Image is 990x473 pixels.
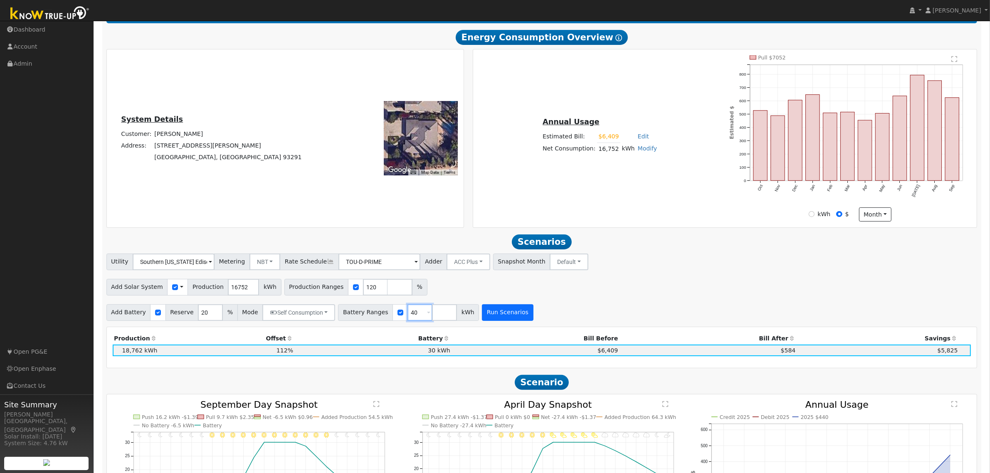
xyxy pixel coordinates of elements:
[420,254,447,270] span: Adder
[858,120,872,180] rect: onclick=""
[581,432,588,437] i: 3PM - PartlyCloudy
[280,254,339,270] span: Rate Schedule
[356,432,360,437] i: 9PM - Clear
[324,432,329,437] i: 6PM - Clear
[4,399,89,410] span: Site Summary
[879,184,886,193] text: May
[421,170,439,175] button: Map Data
[188,279,228,296] span: Production
[133,254,215,270] input: Select a Utility
[252,456,255,459] circle: onclick=""
[951,401,957,407] text: 
[739,152,746,156] text: 200
[189,432,193,437] i: 5AM - Clear
[597,131,620,143] td: $6,409
[482,304,533,321] button: Run Scenarios
[293,432,298,437] i: 3PM - Clear
[431,414,487,420] text: Push 27.4 kWh -$1.37
[925,335,950,342] span: Savings
[845,210,849,219] label: $
[314,432,318,437] i: 5PM - Clear
[612,432,619,437] i: 6PM - MostlyCloudy
[489,432,493,437] i: 6AM - Clear
[620,143,636,155] td: kWh
[273,441,276,444] circle: onclick=""
[605,414,676,420] text: Added Production 64.3 kWh
[335,432,339,437] i: 7PM - Clear
[414,440,419,445] text: 30
[859,207,892,222] button: month
[509,432,514,437] i: 8AM - Clear
[6,5,94,23] img: Know True-Up
[620,333,797,345] th: Bill After
[447,432,452,437] i: 2AM - MostlyClear
[200,399,318,410] text: September Day Snapshot
[541,143,597,155] td: Net Consumption:
[739,125,746,130] text: 400
[739,165,746,170] text: 100
[479,432,483,437] i: 5AM - Clear
[4,439,89,448] div: System Size: 4.76 kW
[701,427,708,432] text: 600
[662,401,668,407] text: 
[282,432,287,437] i: 2PM - Clear
[304,445,307,448] circle: onclick=""
[210,432,215,437] i: 7AM - Clear
[222,304,237,321] span: %
[645,466,648,470] circle: onclick=""
[622,432,629,437] i: 7PM - MostlyCloudy
[262,414,313,420] text: Net -6.5 kWh $0.96
[531,469,534,472] circle: onclick=""
[519,432,524,437] i: 9AM - MostlyClear
[603,444,607,448] circle: onclick=""
[937,347,958,354] span: $5,825
[153,140,303,152] td: [STREET_ADDRESS][PERSON_NAME]
[774,184,781,192] text: Nov
[761,414,790,420] text: Debit 2025
[410,170,416,175] button: Keyboard shortcuts
[946,98,960,181] rect: onclick=""
[593,441,596,444] circle: onclick=""
[106,304,151,321] span: Add Battery
[739,112,746,116] text: 500
[591,432,598,437] i: 4PM - PartlyCloudy
[911,75,925,181] rect: onclick=""
[643,432,650,437] i: 9PM - MostlyCloudy
[791,184,798,192] text: Dec
[249,254,281,270] button: NBT
[809,184,816,192] text: Jan
[541,414,596,420] text: Net -27.4 kWh -$1.37
[200,432,204,437] i: 6AM - Clear
[259,279,281,296] span: kWh
[179,432,183,437] i: 4AM - Clear
[615,34,622,41] i: Show Help
[262,432,267,437] i: 12PM - Clear
[4,432,89,441] div: Solar Install: [DATE]
[106,279,168,296] span: Add Solar System
[168,432,173,437] i: 3AM - Clear
[158,432,162,437] i: 2AM - Clear
[493,254,551,270] span: Snapshot Month
[153,128,303,140] td: [PERSON_NAME]
[757,184,764,192] text: Oct
[142,422,194,429] text: No Battery -6.5 kWh
[452,333,620,345] th: Bill Before
[43,459,50,466] img: retrieve
[447,254,490,270] button: ACC Plus
[444,170,455,175] a: Terms (opens in new tab)
[551,441,555,444] circle: onclick=""
[949,453,952,457] circle: onclick=""
[412,279,427,296] span: %
[303,432,308,437] i: 4PM - Clear
[771,116,785,180] rect: onclick=""
[597,347,618,354] span: $6,409
[841,112,855,181] rect: onclick=""
[106,254,133,270] span: Utility
[165,304,199,321] span: Reserve
[214,254,250,270] span: Metering
[948,184,956,192] text: Sep
[125,454,130,458] text: 25
[781,347,796,354] span: $584
[414,466,419,471] text: 20
[414,453,419,458] text: 25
